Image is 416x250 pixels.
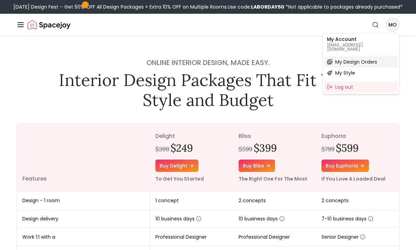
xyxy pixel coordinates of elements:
p: My Account [327,37,395,42]
a: My Design Orders [324,56,398,67]
span: My Design Orders [335,58,377,65]
a: My Style [324,67,398,78]
div: Log out [324,81,398,93]
span: My Style [335,69,355,76]
p: [EMAIL_ADDRESS][DOMAIN_NAME] [327,43,395,51]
